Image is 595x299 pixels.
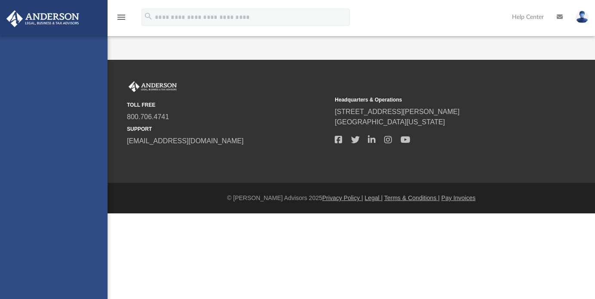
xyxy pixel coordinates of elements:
small: Headquarters & Operations [335,96,536,104]
a: [GEOGRAPHIC_DATA][US_STATE] [335,118,445,126]
img: User Pic [576,11,589,23]
div: © [PERSON_NAME] Advisors 2025 [108,194,595,203]
a: [EMAIL_ADDRESS][DOMAIN_NAME] [127,137,244,145]
img: Anderson Advisors Platinum Portal [4,10,82,27]
a: Privacy Policy | [322,194,363,201]
a: 800.706.4741 [127,113,169,120]
img: Anderson Advisors Platinum Portal [127,81,179,92]
a: Terms & Conditions | [384,194,440,201]
small: SUPPORT [127,125,329,133]
a: menu [116,16,126,22]
i: menu [116,12,126,22]
a: Legal | [365,194,383,201]
i: search [144,12,153,21]
a: Pay Invoices [441,194,475,201]
small: TOLL FREE [127,101,329,109]
a: [STREET_ADDRESS][PERSON_NAME] [335,108,459,115]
